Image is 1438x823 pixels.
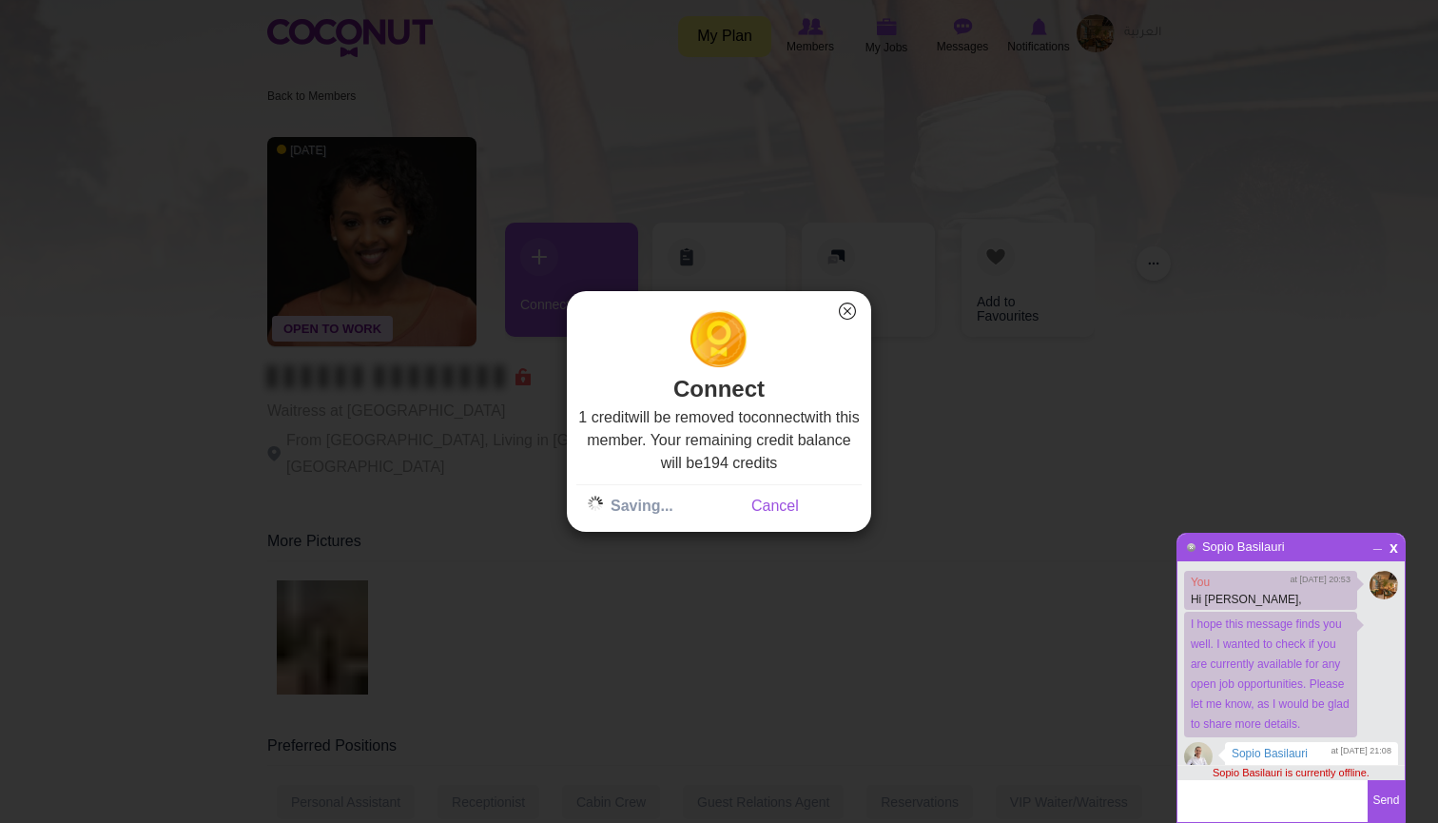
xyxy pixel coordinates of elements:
[1177,765,1405,780] div: Sopio Basilauri is currently offline.
[1368,780,1405,822] button: Send
[751,498,799,514] a: Cancel
[611,495,673,518] p: Saving...
[751,409,805,425] b: connect
[835,299,860,323] button: Close
[1331,745,1391,757] span: at [DATE] 21:08
[1370,537,1386,548] span: Minimize
[1201,539,1286,554] a: Sopio Basilauri
[1232,762,1391,777] p: Hello,
[578,409,628,425] b: 1 credit
[1184,612,1357,737] p: I hope this message finds you well. I wanted to check if you are currently available for any open...
[1191,592,1351,607] p: Hi [PERSON_NAME],
[1191,576,1210,589] a: You
[1232,747,1308,760] a: Sopio Basilauri
[576,406,862,518] div: will be removed to with this member. Your remaining credit balance will be
[1184,742,1213,771] img: Photo2_3.jpg
[1386,539,1402,553] span: Close
[703,455,777,471] b: 194 credits
[1370,571,1398,599] img: tap%203.jpeg
[576,310,862,406] h2: Connect
[1291,574,1351,586] span: at [DATE] 20:53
